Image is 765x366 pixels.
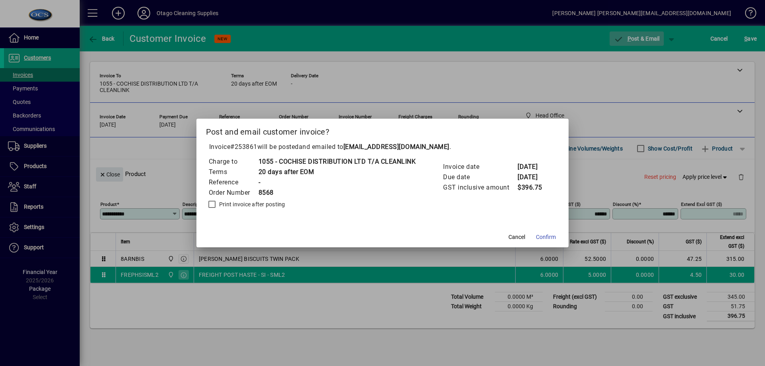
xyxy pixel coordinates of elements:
span: #253861 [230,143,257,151]
b: [EMAIL_ADDRESS][DOMAIN_NAME] [343,143,449,151]
label: Print invoice after posting [218,200,285,208]
span: Cancel [508,233,525,241]
td: [DATE] [517,172,549,182]
td: Due date [443,172,517,182]
td: [DATE] [517,162,549,172]
td: 8568 [258,188,416,198]
span: and emailed to [299,143,449,151]
td: Charge to [208,157,258,167]
td: 20 days after EOM [258,167,416,177]
td: - [258,177,416,188]
td: 1055 - COCHISE DISTRIBUTION LTD T/A CLEANLINK [258,157,416,167]
td: Reference [208,177,258,188]
h2: Post and email customer invoice? [196,119,569,142]
span: Confirm [536,233,556,241]
button: Cancel [504,230,530,244]
td: $396.75 [517,182,549,193]
td: Invoice date [443,162,517,172]
td: Order Number [208,188,258,198]
td: Terms [208,167,258,177]
p: Invoice will be posted . [206,142,559,152]
td: GST inclusive amount [443,182,517,193]
button: Confirm [533,230,559,244]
